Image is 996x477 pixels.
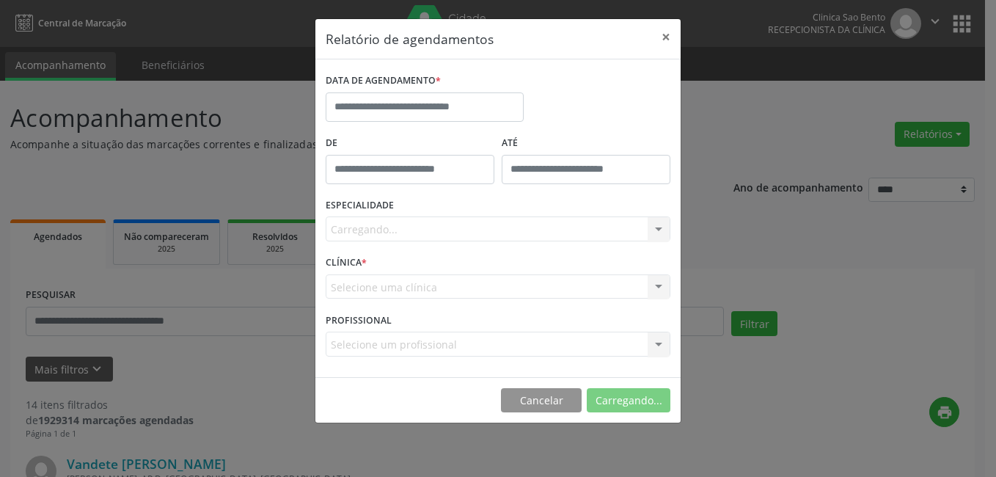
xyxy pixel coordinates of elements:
[326,132,494,155] label: De
[326,252,367,274] label: CLÍNICA
[651,19,681,55] button: Close
[326,309,392,332] label: PROFISSIONAL
[326,70,441,92] label: DATA DE AGENDAMENTO
[501,388,582,413] button: Cancelar
[326,29,494,48] h5: Relatório de agendamentos
[502,132,670,155] label: ATÉ
[326,194,394,217] label: ESPECIALIDADE
[587,388,670,413] button: Carregando...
